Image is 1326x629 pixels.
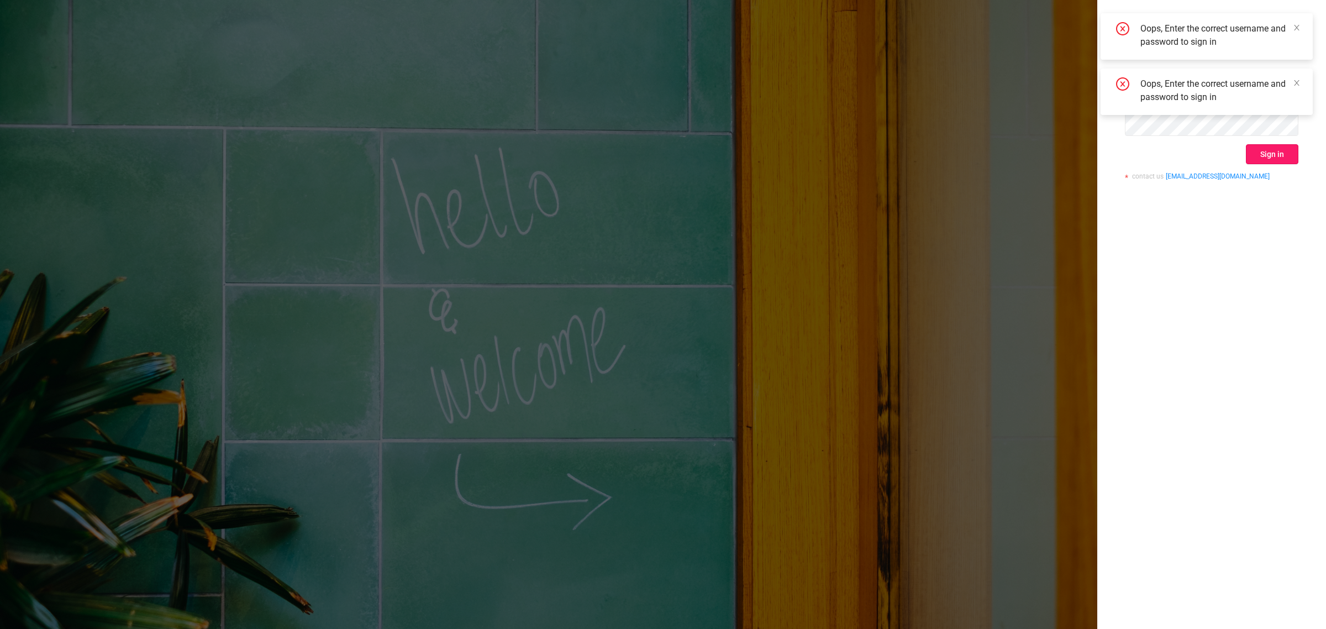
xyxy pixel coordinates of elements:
[1140,77,1299,104] div: Oops, Enter the correct username and password to sign in
[1116,22,1129,38] i: icon: close-circle-o
[1140,22,1299,49] div: Oops, Enter the correct username and password to sign in
[1293,24,1301,32] i: icon: close
[1116,77,1129,93] i: icon: close-circle-o
[1293,79,1301,87] i: icon: close
[1246,144,1298,164] button: Sign in
[1166,172,1270,180] a: [EMAIL_ADDRESS][DOMAIN_NAME]
[1132,172,1164,180] span: contact us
